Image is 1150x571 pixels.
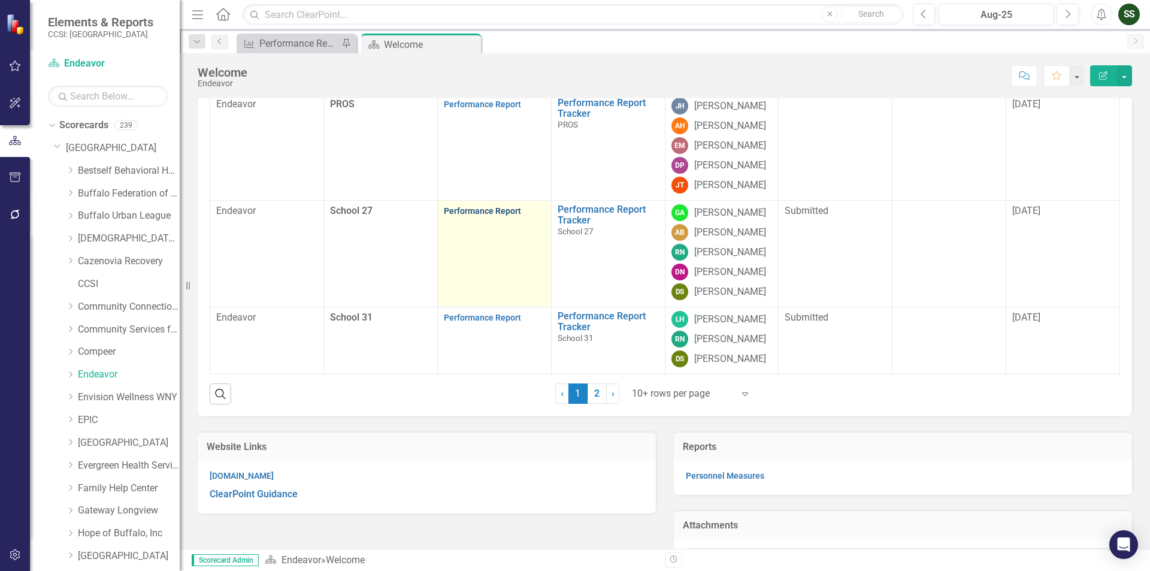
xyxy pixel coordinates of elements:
a: Performance Report [444,313,521,322]
a: Evergreen Health Services [78,459,180,473]
div: JH [671,98,688,114]
span: PROS [558,120,578,129]
div: [PERSON_NAME] [694,285,766,299]
div: RN [671,331,688,348]
a: Compeer [78,345,180,359]
a: EPIC [78,413,180,427]
img: ClearPoint Strategy [6,14,27,35]
h3: Attachments [683,520,1123,531]
a: Envision Wellness WNY [78,391,180,404]
button: SS [1118,4,1140,25]
div: [PERSON_NAME] [694,179,766,192]
input: Search Below... [48,86,168,107]
a: Performance Report [240,36,338,51]
td: Double-Click to Edit [210,307,324,374]
div: DN [671,264,688,280]
td: Double-Click to Edit [1006,94,1120,201]
td: Double-Click to Edit [437,307,551,374]
div: [PERSON_NAME] [694,206,766,220]
div: Welcome [198,66,247,79]
a: Family Help Center [78,482,180,496]
div: 239 [114,120,138,131]
span: › [612,388,615,399]
a: Personnel Measures [686,471,764,481]
small: CCSI: [GEOGRAPHIC_DATA] [48,29,153,39]
input: Search ClearPoint... [243,4,904,25]
span: [DATE] [1012,312,1040,323]
a: Endeavor [282,554,321,566]
a: Scorecards [59,119,108,132]
p: Endeavor [216,204,317,218]
button: Aug-25 [939,4,1054,25]
span: Elements & Reports [48,15,153,29]
span: School 27 [558,226,594,236]
a: Performance Report [444,99,521,109]
div: RN [671,244,688,261]
p: Endeavor [216,98,317,111]
div: LH [671,311,688,328]
a: [GEOGRAPHIC_DATA] [78,549,180,563]
div: EM [671,137,688,154]
span: School 27 [330,205,373,216]
a: Cazenovia Recovery [78,255,180,268]
td: Double-Click to Edit [665,94,779,201]
div: AB [671,224,688,241]
a: [GEOGRAPHIC_DATA] [66,141,180,155]
div: AH [671,117,688,134]
a: Buffalo Federation of Neighborhood Centers [78,187,180,201]
span: [DATE] [1012,205,1040,216]
span: Scorecard Admin [192,554,259,566]
a: [DOMAIN_NAME] [210,471,274,481]
span: Submitted [785,312,828,323]
span: School 31 [330,312,373,323]
td: Double-Click to Edit [779,94,892,201]
div: [PERSON_NAME] [694,226,766,240]
div: [PERSON_NAME] [694,139,766,153]
div: [PERSON_NAME] [694,352,766,366]
a: ClearPoint Guidance [210,488,298,500]
a: [GEOGRAPHIC_DATA] [78,436,180,450]
a: Bestself Behavioral Health, Inc. [78,164,180,178]
td: Double-Click to Edit [437,201,551,307]
td: Double-Click to Edit [892,201,1006,307]
td: Double-Click to Edit Right Click for Context Menu [551,94,665,201]
td: Double-Click to Edit [210,201,324,307]
span: PROS [330,98,355,110]
td: Double-Click to Edit [779,307,892,374]
div: Welcome [384,37,478,52]
a: Community Services for Every1, Inc. [78,323,180,337]
td: Double-Click to Edit [1006,201,1120,307]
span: Submitted [785,205,828,216]
h3: Website Links [207,442,647,452]
div: DP [671,157,688,174]
h3: Reports [683,442,1123,452]
td: Double-Click to Edit [665,201,779,307]
div: Open Intercom Messenger [1109,530,1138,559]
td: Double-Click to Edit Right Click for Context Menu [551,201,665,307]
span: [DATE] [1012,98,1040,110]
div: » [265,554,656,567]
a: Community Connections of [GEOGRAPHIC_DATA] [78,300,180,314]
td: Double-Click to Edit [892,94,1006,201]
td: Double-Click to Edit [437,94,551,201]
p: Endeavor [216,311,317,325]
div: Performance Report [259,36,338,51]
a: Buffalo Urban League [78,209,180,223]
a: Performance Report Tracker [558,204,659,225]
div: [PERSON_NAME] [694,246,766,259]
a: Performance Report Tracker [558,311,659,332]
div: DS [671,283,688,300]
div: [PERSON_NAME] [694,313,766,327]
a: Performance Report [444,206,521,216]
div: [PERSON_NAME] [694,99,766,113]
div: Welcome [326,554,365,566]
a: Hope of Buffalo, Inc [78,527,180,540]
a: CCSI [78,277,180,291]
a: [DEMOGRAPHIC_DATA] Charities of [GEOGRAPHIC_DATA] [78,232,180,246]
div: [PERSON_NAME] [694,159,766,173]
div: [PERSON_NAME] [694,333,766,346]
a: Endeavor [48,57,168,71]
td: Double-Click to Edit [1006,307,1120,374]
